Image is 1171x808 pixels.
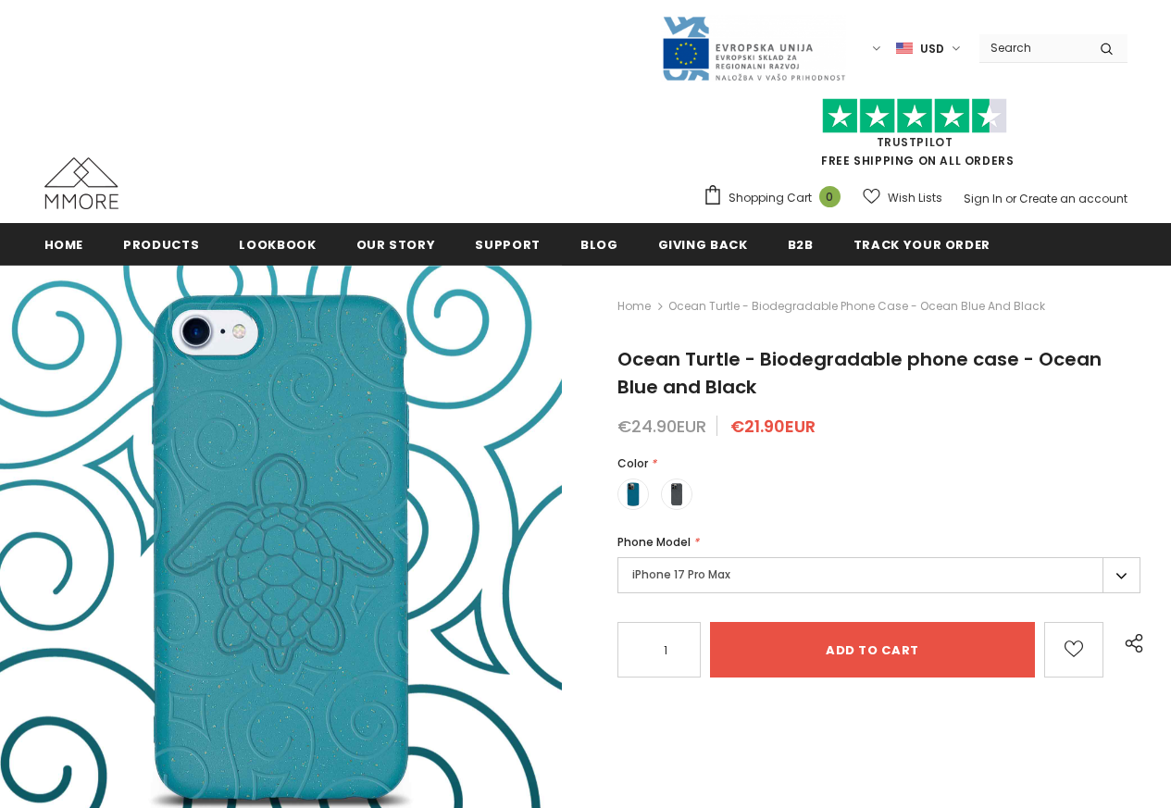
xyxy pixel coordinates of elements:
a: Wish Lists [863,181,942,214]
a: Products [123,223,199,265]
a: support [475,223,541,265]
a: Sign In [964,191,1003,206]
span: €21.90EUR [730,415,816,438]
a: Track your order [853,223,990,265]
span: USD [920,40,944,58]
span: support [475,236,541,254]
span: Lookbook [239,236,316,254]
span: Wish Lists [888,189,942,207]
span: or [1005,191,1016,206]
span: Phone Model [617,534,691,550]
img: Javni Razpis [661,15,846,82]
span: Ocean Turtle - Biodegradable phone case - Ocean Blue and Black [668,295,1045,317]
img: MMORE Cases [44,157,118,209]
a: B2B [788,223,814,265]
a: Home [617,295,651,317]
a: Create an account [1019,191,1127,206]
input: Search Site [979,34,1086,61]
span: Products [123,236,199,254]
span: 0 [819,186,841,207]
span: Home [44,236,84,254]
span: Giving back [658,236,748,254]
img: Trust Pilot Stars [822,98,1007,134]
span: Our Story [356,236,436,254]
a: Trustpilot [877,134,953,150]
span: FREE SHIPPING ON ALL ORDERS [703,106,1127,168]
a: Blog [580,223,618,265]
img: USD [896,41,913,56]
span: Track your order [853,236,990,254]
span: Color [617,455,648,471]
label: iPhone 17 Pro Max [617,557,1140,593]
span: B2B [788,236,814,254]
a: Shopping Cart 0 [703,184,850,212]
span: Ocean Turtle - Biodegradable phone case - Ocean Blue and Black [617,346,1102,400]
a: Home [44,223,84,265]
a: Lookbook [239,223,316,265]
span: Blog [580,236,618,254]
a: Javni Razpis [661,40,846,56]
a: Our Story [356,223,436,265]
a: Giving back [658,223,748,265]
input: Add to cart [710,622,1035,677]
span: €24.90EUR [617,415,706,438]
span: Shopping Cart [729,189,812,207]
